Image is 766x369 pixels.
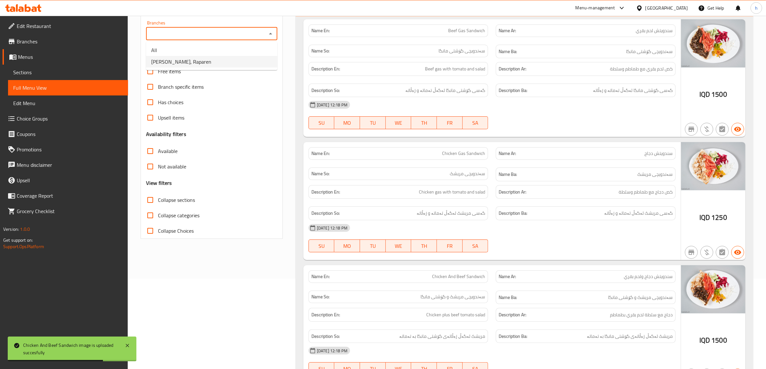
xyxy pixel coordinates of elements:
[411,116,437,129] button: TH
[499,150,516,157] strong: Name Ar:
[17,22,123,30] span: Edit Restaurant
[681,19,745,67] img: Rena_Bell_Beef_gas_Shkar_638925867696331551.jpg
[311,311,340,319] strong: Description En:
[448,27,485,34] span: Beef Gas Sandwich
[499,209,527,217] strong: Description Ba:
[337,241,357,251] span: MO
[146,130,186,138] h3: Availability filters
[311,332,340,340] strong: Description So:
[731,246,744,259] button: Available
[442,150,485,157] span: Chicken Gas Sandwich
[3,242,44,251] a: Support.OpsPlatform
[334,116,360,129] button: MO
[3,203,128,219] a: Grocery Checklist
[711,334,727,346] span: 1500
[311,150,330,157] strong: Name En:
[681,265,745,313] img: chicken_and_beef_Sandwich638925868100420114.jpg
[311,27,330,34] strong: Name En:
[158,147,178,155] span: Available
[437,239,463,252] button: FR
[360,239,386,252] button: TU
[337,118,357,128] span: MO
[439,241,460,251] span: FR
[439,118,460,128] span: FR
[699,211,710,224] span: IQD
[399,332,485,340] span: مریشک لەگەڵ زەڵاتەی گۆشتی مانگا بە تەماتە
[463,116,488,129] button: SA
[685,246,698,259] button: Not branch specific item
[499,293,517,301] strong: Name Ba:
[437,116,463,129] button: FR
[644,150,673,157] span: سندويتش دجاج
[17,207,123,215] span: Grocery Checklist
[17,130,123,138] span: Coupons
[3,126,128,142] a: Coupons
[17,115,123,122] span: Choice Groups
[608,293,673,301] span: سەندویچی مریشک و گۆشتی مانگا
[8,80,128,95] a: Full Menu View
[499,65,526,73] strong: Description Ar:
[13,99,123,107] span: Edit Menu
[363,118,383,128] span: TU
[604,209,673,217] span: گەسی مریشک لەگەڵ تەماتە و زەڵاتە
[576,4,615,12] div: Menu-management
[3,34,128,49] a: Branches
[23,342,118,356] div: Chicken And Beef Sandwich image is uploaded succesfully
[158,196,195,204] span: Collapse sections
[465,241,486,251] span: SA
[3,173,128,188] a: Upsell
[755,4,758,12] span: h
[17,176,123,184] span: Upsell
[311,273,330,280] strong: Name En:
[463,239,488,252] button: SA
[17,146,123,153] span: Promotions
[711,88,727,101] span: 1500
[388,118,409,128] span: WE
[311,170,329,177] strong: Name So:
[20,225,30,233] span: 1.0.0
[499,188,526,196] strong: Description Ar:
[311,48,329,54] strong: Name So:
[499,273,516,280] strong: Name Ar:
[499,86,527,94] strong: Description Ba:
[158,83,204,91] span: Branch specific items
[13,68,123,76] span: Sections
[587,332,673,340] span: مریشک لەگەڵ زەڵاتەی گۆشتی مانگا بە تەماتە
[17,38,123,45] span: Branches
[681,142,745,190] img: Rena_Bell_Chicken_gas_Shk638925867721521807.jpg
[311,188,340,196] strong: Description En:
[624,273,673,280] span: سندويتش دجاج ولحم بقري
[499,170,517,178] strong: Name Ba:
[158,212,199,219] span: Collapse categories
[386,116,411,129] button: WE
[417,209,485,217] span: گەسی مریشک لەگەڵ تەماتە و زەڵاتە
[419,188,485,196] span: Chicken gas with tomato and salad
[700,246,713,259] button: Purchased item
[3,49,128,65] a: Menus
[619,188,673,196] span: کص دجاج مع طماطم وسلطة
[311,241,332,251] span: SU
[700,123,713,136] button: Purchased item
[309,116,335,129] button: SU
[465,118,486,128] span: SA
[425,65,485,73] span: Beef gas with tomato and salad
[334,239,360,252] button: MO
[314,102,350,108] span: [DATE] 12:18 PM
[420,293,485,300] span: سەندویچی مریشک و گۆشتی مانگا
[158,98,183,106] span: Has choices
[311,209,340,217] strong: Description So:
[266,29,275,38] button: Close
[626,48,673,56] span: سەندویچی گۆشتی مانگا
[388,241,409,251] span: WE
[432,273,485,280] span: Chicken And Beef Sandwich
[699,334,710,346] span: IQD
[8,95,128,111] a: Edit Menu
[311,65,340,73] strong: Description En:
[309,239,335,252] button: SU
[645,4,688,12] div: [GEOGRAPHIC_DATA]
[158,114,184,122] span: Upsell items
[146,179,172,187] h3: View filters
[311,293,329,300] strong: Name So:
[499,332,527,340] strong: Description Ba:
[450,170,485,177] span: سەندویچی مریشک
